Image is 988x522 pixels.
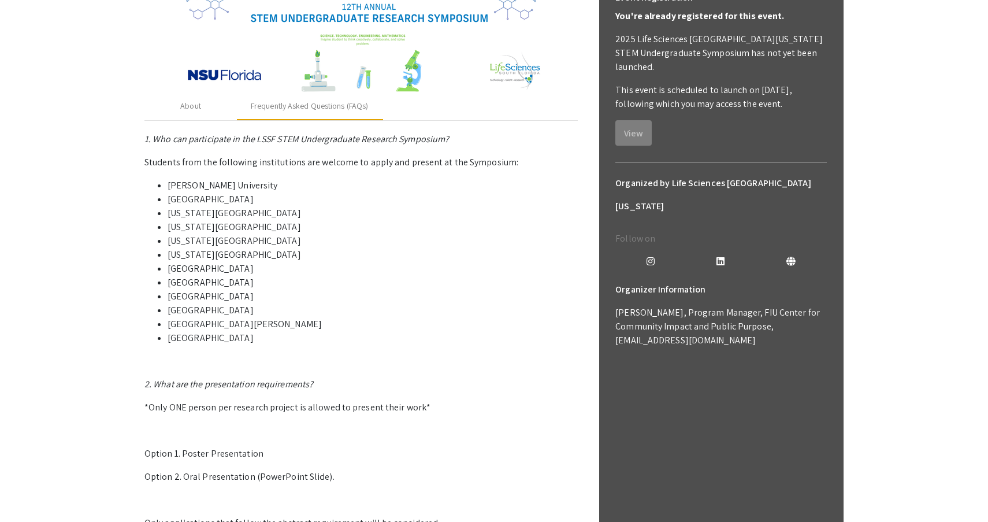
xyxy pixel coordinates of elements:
li: [US_STATE][GEOGRAPHIC_DATA] [168,206,578,220]
p: Option 1. Poster Presentation [144,447,578,461]
p: Students from the following institutions are welcome to apply and present at the Symposium: [144,156,578,169]
iframe: Chat [9,470,49,513]
p: This event is scheduled to launch on [DATE], following which you may access the event. [615,83,827,111]
li: [US_STATE][GEOGRAPHIC_DATA] [168,248,578,262]
li: [GEOGRAPHIC_DATA] [168,262,578,276]
div: Frequently Asked Questions (FAQs) [251,100,368,112]
h6: Organized by Life Sciences [GEOGRAPHIC_DATA][US_STATE] [615,172,827,218]
div: About [180,100,201,112]
p: You're already registered for this event. [615,9,827,23]
li: [GEOGRAPHIC_DATA] [168,290,578,303]
h6: Organizer Information [615,278,827,301]
li: [US_STATE][GEOGRAPHIC_DATA] [168,234,578,248]
li: [GEOGRAPHIC_DATA] [168,303,578,317]
button: View [615,120,652,146]
p: [PERSON_NAME], Program Manager, FIU Center for Community Impact and Public Purpose, [EMAIL_ADDRES... [615,306,827,347]
li: [GEOGRAPHIC_DATA] [168,331,578,345]
em: 2. What are the presentation requirements? [144,378,313,390]
p: Follow on [615,232,827,246]
li: [GEOGRAPHIC_DATA] [168,192,578,206]
li: [PERSON_NAME] University [168,179,578,192]
em: 1. Who can participate in the LSSF STEM Undergraduate Research Symposium? [144,133,449,145]
p: Option 2. Oral Presentation (PowerPoint Slide). [144,470,578,484]
li: [GEOGRAPHIC_DATA][PERSON_NAME] [168,317,578,331]
p: *Only ONE person per research project is allowed to present their work* [144,401,578,414]
li: [US_STATE][GEOGRAPHIC_DATA] [168,220,578,234]
p: 2025 Life Sciences [GEOGRAPHIC_DATA][US_STATE] STEM Undergraduate Symposium has not yet been laun... [615,32,827,74]
li: [GEOGRAPHIC_DATA] [168,276,578,290]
